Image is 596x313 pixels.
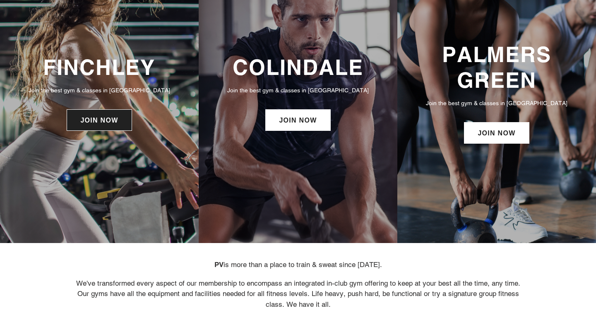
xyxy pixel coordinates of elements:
[72,260,524,270] p: is more than a place to train & sweat since [DATE].
[406,42,588,93] h3: PALMERS GREEN
[72,278,524,310] p: We've transformed every aspect of our membership to encompass an integrated in-club gym offering ...
[8,55,190,80] h3: FINCHLEY
[207,86,389,95] p: Join the best gym & classes in [GEOGRAPHIC_DATA]
[265,109,330,131] a: JOIN NOW: Colindale Membership
[214,260,223,269] strong: PV
[207,55,389,80] h3: COLINDALE
[67,109,132,131] a: JOIN NOW: Finchley Membership
[8,86,190,95] p: Join the best gym & classes in [GEOGRAPHIC_DATA]
[464,122,529,144] a: JOIN NOW: Palmers Green Membership
[406,99,588,108] p: Join the best gym & classes in [GEOGRAPHIC_DATA]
